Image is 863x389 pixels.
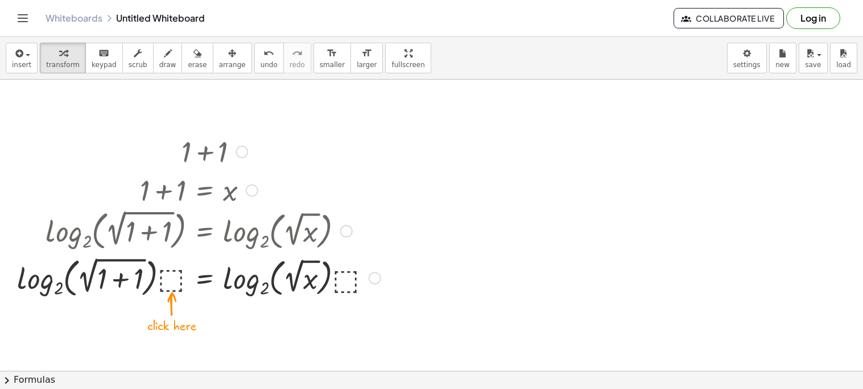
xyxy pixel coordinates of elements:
span: new [775,61,790,69]
span: larger [357,61,377,69]
button: settings [727,43,767,73]
span: scrub [129,61,147,69]
button: redoredo [283,43,311,73]
button: save [799,43,828,73]
button: insert [6,43,38,73]
button: Log in [786,7,840,29]
span: save [805,61,821,69]
button: format_sizesmaller [313,43,351,73]
button: arrange [213,43,252,73]
i: format_size [361,47,372,60]
button: fullscreen [385,43,431,73]
button: Collaborate Live [674,8,784,28]
span: load [836,61,851,69]
span: arrange [219,61,246,69]
button: load [830,43,857,73]
span: Collaborate Live [683,13,774,23]
i: keyboard [98,47,109,60]
span: settings [733,61,761,69]
span: smaller [320,61,345,69]
button: new [769,43,796,73]
span: transform [46,61,80,69]
a: Whiteboards [46,13,102,24]
button: scrub [122,43,154,73]
button: erase [181,43,213,73]
i: format_size [327,47,337,60]
span: insert [12,61,31,69]
span: undo [261,61,278,69]
i: undo [263,47,274,60]
span: redo [290,61,305,69]
button: keyboardkeypad [85,43,123,73]
span: draw [159,61,176,69]
button: transform [40,43,86,73]
span: fullscreen [391,61,424,69]
button: undoundo [254,43,284,73]
button: Toggle navigation [14,9,32,27]
span: keypad [92,61,117,69]
span: erase [188,61,207,69]
i: redo [292,47,303,60]
button: draw [153,43,183,73]
button: format_sizelarger [350,43,383,73]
